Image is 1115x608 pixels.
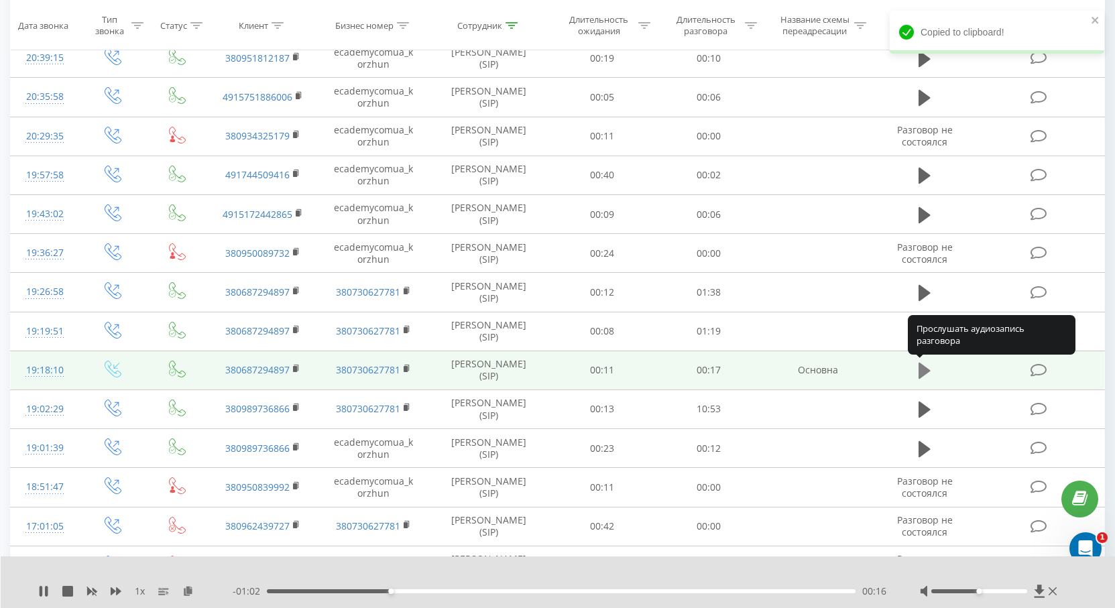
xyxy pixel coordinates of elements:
td: [PERSON_NAME] (SIP) [429,195,548,234]
td: ecademycomua_korzhun [318,234,429,273]
div: 19:26:58 [24,279,65,305]
span: Разговор не состоялся [897,513,953,538]
td: 00:00 [656,117,762,156]
div: 19:02:29 [24,396,65,422]
td: [PERSON_NAME] (SIP) [429,234,548,273]
span: Разговор не состоялся [897,241,953,265]
a: 4915751886006 [223,90,292,103]
div: Название схемы переадресации [779,14,851,37]
td: [PERSON_NAME] (SIP) [429,546,548,585]
td: 00:05 [548,78,655,117]
td: 00:10 [656,39,762,78]
div: 20:39:15 [24,45,65,71]
td: 00:00 [656,546,762,585]
a: 380687294897 [225,324,290,337]
a: 4915172442865 [223,208,292,221]
span: 00:16 [862,585,886,598]
td: ecademycomua_korzhun [318,429,429,468]
div: 19:43:02 [24,201,65,227]
button: close [1091,15,1100,27]
td: 00:09 [548,195,655,234]
td: ecademycomua_korzhun [318,195,429,234]
a: 380730627781 [336,402,400,415]
div: Accessibility label [977,589,982,594]
td: 00:24 [548,234,655,273]
div: Copied to clipboard! [890,11,1104,54]
a: 380730627781 [336,324,400,337]
td: 10:53 [656,389,762,428]
td: [PERSON_NAME] (SIP) [429,78,548,117]
td: ecademycomua_korzhun [318,156,429,194]
div: 19:36:27 [24,240,65,266]
td: [PERSON_NAME] (SIP) [429,351,548,389]
a: 380950089732 [225,247,290,259]
td: [PERSON_NAME] (SIP) [429,429,548,468]
span: - 01:02 [233,585,267,598]
td: ecademycomua_korzhun [318,468,429,507]
a: 380962439727 [225,520,290,532]
div: Длительность ожидания [563,14,635,37]
div: Статус [160,19,187,31]
td: 01:19 [656,312,762,351]
div: Accessibility label [388,589,394,594]
td: 00:06 [656,78,762,117]
td: [PERSON_NAME] (SIP) [429,389,548,428]
div: 17:01:05 [24,513,65,540]
td: 00:00 [656,468,762,507]
td: 00:12 [548,273,655,312]
span: 1 x [135,585,145,598]
a: 380950839992 [225,481,290,493]
div: 18:51:47 [24,474,65,500]
td: ecademycomua_korzhun [318,117,429,156]
td: 00:19 [548,39,655,78]
span: 1 [1097,532,1108,543]
span: Разговор не состоялся [897,123,953,148]
a: 380730627781 [336,286,400,298]
td: 00:11 [548,468,655,507]
a: 491744509416 [225,168,290,181]
td: 00:25 [548,546,655,585]
td: 00:02 [656,156,762,194]
td: 00:11 [548,351,655,389]
td: 00:23 [548,429,655,468]
td: [PERSON_NAME] (SIP) [429,117,548,156]
span: Разговор не состоялся [897,475,953,499]
td: 00:00 [656,234,762,273]
td: 00:17 [656,351,762,389]
div: 20:35:58 [24,84,65,110]
div: 19:57:58 [24,162,65,188]
td: [PERSON_NAME] (SIP) [429,156,548,194]
div: Тип звонка [91,14,128,37]
div: 19:01:39 [24,435,65,461]
div: Прослушать аудиозапись разговора [908,315,1075,355]
td: 00:13 [548,389,655,428]
div: Клиент [239,19,268,31]
a: 380730627781 [336,363,400,376]
td: Основна [762,351,874,389]
a: 380687294897 [225,286,290,298]
a: 380934325179 [225,129,290,142]
a: 380989736866 [225,402,290,415]
div: Длительность разговора [670,14,742,37]
div: Аудиозапись разговора [886,14,973,37]
td: 00:42 [548,507,655,546]
td: ecademycomua_korzhun [318,39,429,78]
a: 380951812187 [225,52,290,64]
td: [PERSON_NAME] (SIP) [429,468,548,507]
td: 00:00 [656,507,762,546]
div: 19:19:51 [24,318,65,345]
a: 380989736866 [225,442,290,454]
div: 17:00:28 [24,552,65,579]
td: 01:38 [656,273,762,312]
div: Дата звонка [18,19,68,31]
td: 00:11 [548,117,655,156]
td: [PERSON_NAME] (SIP) [429,39,548,78]
td: ecademycomua_korzhun [318,78,429,117]
td: [PERSON_NAME] (SIP) [429,273,548,312]
span: Разговор не состоялся [897,552,953,577]
td: [PERSON_NAME] (SIP) [429,312,548,351]
td: 00:08 [548,312,655,351]
div: 19:18:10 [24,357,65,383]
td: [PERSON_NAME] (SIP) [429,507,548,546]
a: 380687294897 [225,363,290,376]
